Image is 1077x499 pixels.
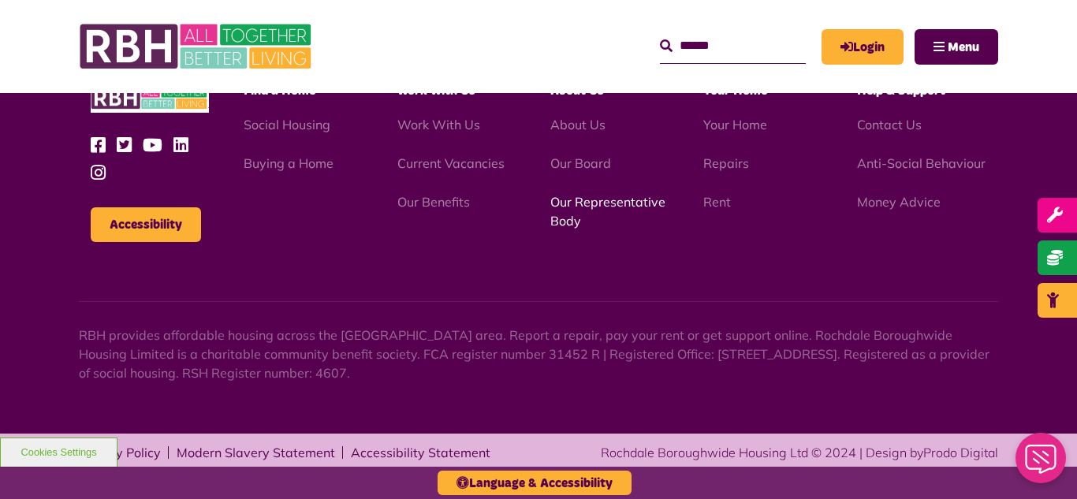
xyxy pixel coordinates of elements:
a: Prodo Digital - open in a new tab [923,445,998,460]
a: Our Representative Body [550,194,665,229]
a: Money Advice [857,194,941,210]
a: Accessibility Statement [351,446,490,459]
img: RBH [79,16,315,77]
a: Your Home [703,117,767,132]
p: RBH provides affordable housing across the [GEOGRAPHIC_DATA] area. Report a repair, pay your rent... [79,326,998,382]
span: Find a Home [244,84,315,97]
span: Help & Support [857,84,945,97]
span: Work With Us [397,84,475,97]
button: Language & Accessibility [438,471,632,495]
a: MyRBH [822,29,904,65]
a: Social Housing - open in a new tab [244,117,330,132]
a: Current Vacancies [397,155,505,171]
iframe: Netcall Web Assistant for live chat [1006,428,1077,499]
span: Your Home [703,84,767,97]
a: Our Board [550,155,611,171]
button: Accessibility [91,207,201,242]
span: Menu [948,41,979,54]
a: About Us [550,117,606,132]
input: Search [660,29,806,63]
img: RBH [91,83,209,114]
a: Work With Us [397,117,480,132]
div: Rochdale Boroughwide Housing Ltd © 2024 | Design by [601,443,998,462]
a: Our Benefits [397,194,470,210]
a: Anti-Social Behaviour [857,155,986,171]
a: Buying a Home [244,155,334,171]
button: Navigation [915,29,998,65]
a: Modern Slavery Statement - open in a new tab [177,446,335,459]
a: Privacy Policy [79,446,161,459]
a: Repairs [703,155,749,171]
a: Rent [703,194,731,210]
span: About Us [550,84,604,97]
a: Contact Us [857,117,922,132]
